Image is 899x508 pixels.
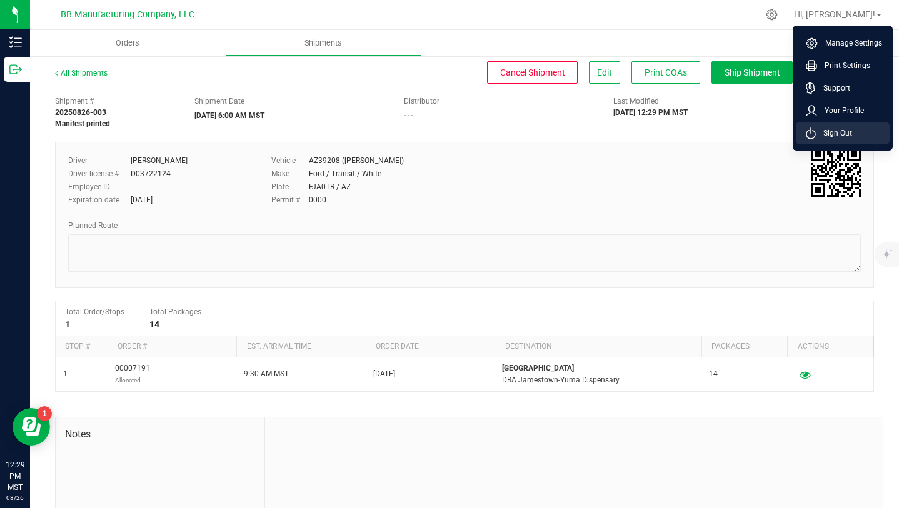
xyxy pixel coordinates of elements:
[271,155,309,166] label: Vehicle
[56,336,108,357] th: Stop #
[613,108,688,117] strong: [DATE] 12:29 PM MST
[366,336,495,357] th: Order date
[597,67,612,77] span: Edit
[68,181,131,192] label: Employee ID
[645,67,687,77] span: Print COAs
[63,368,68,380] span: 1
[725,67,780,77] span: Ship Shipment
[68,221,118,230] span: Planned Route
[6,459,24,493] p: 12:29 PM MST
[149,307,201,316] span: Total Packages
[115,374,150,386] p: Allocated
[149,319,159,329] strong: 14
[613,96,659,107] label: Last Modified
[817,59,870,72] span: Print Settings
[309,194,326,206] div: 0000
[194,96,244,107] label: Shipment Date
[9,36,22,49] inline-svg: Inventory
[816,82,850,94] span: Support
[131,168,171,179] div: D03722124
[65,307,124,316] span: Total Order/Stops
[9,63,22,76] inline-svg: Outbound
[817,104,864,117] span: Your Profile
[55,69,108,77] a: All Shipments
[309,181,351,192] div: FJA0TR / AZ
[701,336,788,357] th: Packages
[787,336,873,357] th: Actions
[68,155,131,166] label: Driver
[226,30,421,56] a: Shipments
[115,362,150,386] span: 00007191
[589,61,620,84] button: Edit
[55,108,106,117] strong: 20250826-003
[236,336,366,357] th: Est. arrival time
[806,82,885,94] a: Support
[99,37,156,49] span: Orders
[404,111,413,120] strong: ---
[764,9,780,21] div: Manage settings
[794,9,875,19] span: Hi, [PERSON_NAME]!
[271,194,309,206] label: Permit #
[631,61,700,84] button: Print COAs
[811,147,861,197] img: Scan me!
[13,408,50,446] iframe: Resource center
[194,111,264,120] strong: [DATE] 6:00 AM MST
[309,155,404,166] div: AZ39208 ([PERSON_NAME])
[131,155,188,166] div: [PERSON_NAME]
[65,427,255,442] span: Notes
[108,336,237,357] th: Order #
[37,406,52,421] iframe: Resource center unread badge
[68,194,131,206] label: Expiration date
[816,127,852,139] span: Sign Out
[711,61,793,84] button: Ship Shipment
[487,61,578,84] button: Cancel Shipment
[500,67,565,77] span: Cancel Shipment
[709,368,718,380] span: 14
[6,493,24,502] p: 08/26
[818,37,882,49] span: Manage Settings
[55,119,110,128] strong: Manifest printed
[55,96,176,107] span: Shipment #
[309,168,381,179] div: Ford / Transit / White
[68,168,131,179] label: Driver license #
[811,147,861,197] qrcode: 20250826-003
[271,168,309,179] label: Make
[131,194,153,206] div: [DATE]
[373,368,395,380] span: [DATE]
[502,362,693,374] p: [GEOGRAPHIC_DATA]
[61,9,194,20] span: BB Manufacturing Company, LLC
[404,96,439,107] label: Distributor
[495,336,701,357] th: Destination
[796,122,890,144] li: Sign Out
[288,37,359,49] span: Shipments
[30,30,226,56] a: Orders
[502,374,693,386] p: DBA Jamestown-Yuma Dispensary
[244,368,289,380] span: 9:30 AM MST
[65,319,70,329] strong: 1
[271,181,309,192] label: Plate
